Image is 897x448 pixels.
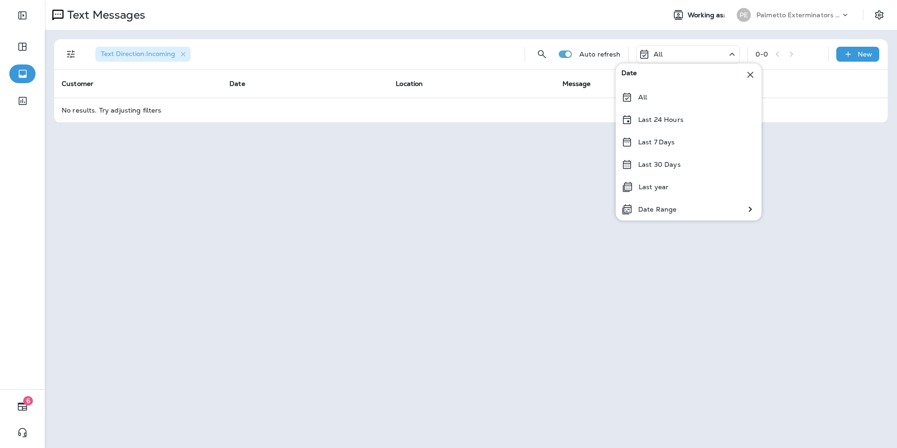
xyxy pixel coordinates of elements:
[737,8,751,22] div: PE
[638,138,675,146] p: Last 7 Days
[54,98,888,122] td: No results. Try adjusting filters
[562,79,591,88] span: Message
[64,8,145,22] p: Text Messages
[621,69,637,80] span: Date
[23,396,33,405] span: 6
[62,79,93,88] span: Customer
[871,7,888,23] button: Settings
[638,161,681,168] p: Last 30 Days
[755,50,768,58] div: 0 - 0
[639,183,669,191] p: Last year
[101,50,175,58] span: Text Direction : Incoming
[579,50,621,58] p: Auto refresh
[229,79,245,88] span: Date
[95,47,191,62] div: Text Direction:Incoming
[858,50,872,58] p: New
[638,93,647,101] p: All
[62,45,80,64] button: Filters
[638,206,676,213] p: Date Range
[9,6,36,25] button: Expand Sidebar
[396,79,423,88] span: Location
[654,50,662,58] p: All
[688,11,727,19] span: Working as:
[756,11,840,19] p: Palmetto Exterminators LLC
[638,116,683,123] p: Last 24 Hours
[533,45,551,64] button: Search Messages
[9,397,36,416] button: 6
